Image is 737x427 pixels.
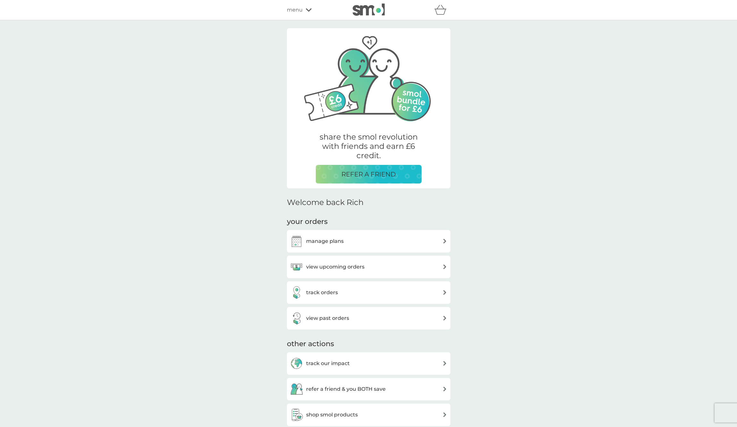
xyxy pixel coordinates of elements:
[306,263,364,271] h3: view upcoming orders
[316,165,422,184] button: REFER A FRIEND
[287,6,303,14] span: menu
[316,132,422,160] p: share the smol revolution with friends and earn £6 credit.
[434,4,450,16] div: basket
[306,359,350,368] h3: track our impact
[287,217,328,227] h3: your orders
[287,198,364,207] h2: Welcome back Rich
[442,290,447,295] img: arrow right
[442,316,447,320] img: arrow right
[306,237,344,245] h3: manage plans
[306,385,386,393] h3: refer a friend & you BOTH save
[341,169,396,179] p: REFER A FRIEND
[353,4,385,16] img: smol
[442,264,447,269] img: arrow right
[297,28,441,124] img: Two friends, one with their arm around the other.
[306,288,338,297] h3: track orders
[306,411,358,419] h3: shop smol products
[306,314,349,322] h3: view past orders
[442,361,447,366] img: arrow right
[442,239,447,243] img: arrow right
[442,412,447,417] img: arrow right
[287,339,334,349] h3: other actions
[442,387,447,391] img: arrow right
[287,29,450,188] a: Two friends, one with their arm around the other.share the smol revolution with friends and earn ...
